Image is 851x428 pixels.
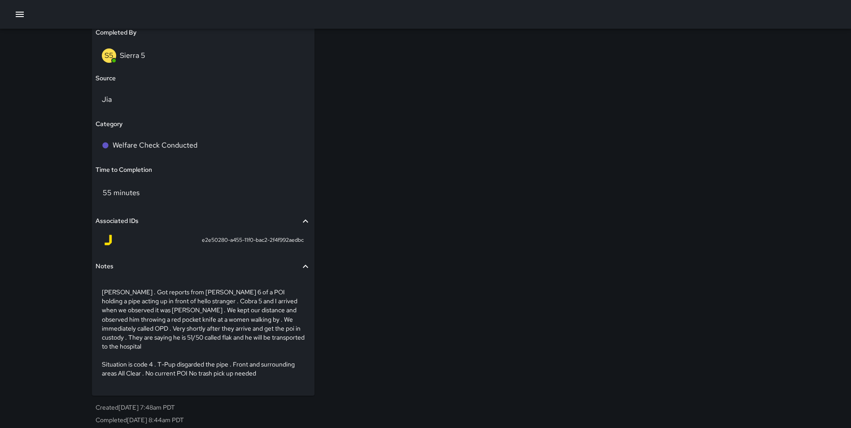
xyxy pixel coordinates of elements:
[120,51,145,60] p: Sierra 5
[96,165,152,175] h6: Time to Completion
[96,403,311,412] p: Created [DATE] 7:48am PDT
[96,256,311,277] button: Notes
[202,236,304,245] span: e2e50280-a455-11f0-bac2-2f4f992aedbc
[96,119,122,129] h6: Category
[105,50,113,61] p: S5
[102,288,305,377] p: [PERSON_NAME] . Got reports from [PERSON_NAME] 6 of a POI holding a pipe acting up in front of he...
[96,262,113,271] h6: Notes
[96,415,311,424] p: Completed [DATE] 8:44am PDT
[113,140,197,151] p: Welfare Check Conducted
[96,211,311,231] button: Associated IDs
[96,216,139,226] h6: Associated IDs
[96,74,116,83] h6: Source
[103,188,140,197] p: 55 minutes
[96,28,136,38] h6: Completed By
[102,94,233,105] p: Jia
